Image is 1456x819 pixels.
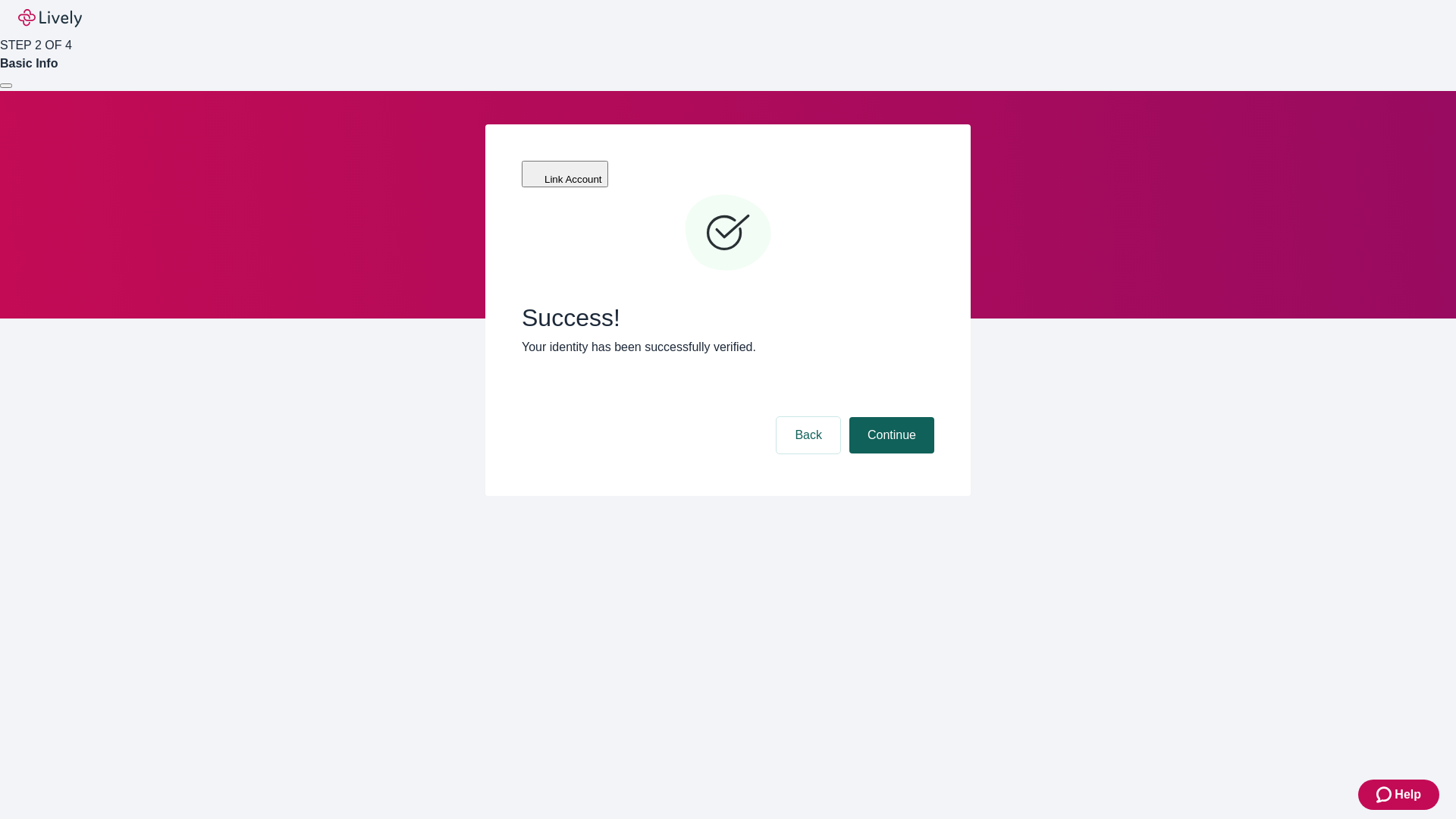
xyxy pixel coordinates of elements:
span: Success! [522,303,934,332]
svg: Checkmark icon [682,188,773,279]
button: Link Account [522,161,608,187]
p: Your identity has been successfully verified. [522,338,934,356]
span: Help [1395,786,1421,804]
button: Back [777,417,840,453]
img: Lively [18,9,82,27]
button: Zendesk support iconHelp [1358,780,1439,810]
svg: Zendesk support icon [1376,786,1395,804]
button: Continue [849,417,934,453]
